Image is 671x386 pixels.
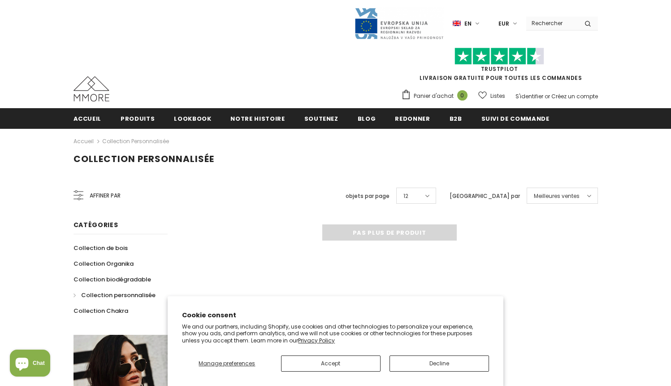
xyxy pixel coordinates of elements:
a: Redonner [395,108,430,128]
a: Lookbook [174,108,211,128]
span: Collection Organika [74,259,134,268]
button: Manage preferences [182,355,272,372]
img: i-lang-1.png [453,20,461,27]
span: Affiner par [90,191,121,201]
a: Créez un compte [551,92,598,100]
span: Collection personnalisée [74,153,214,165]
span: soutenez [304,114,338,123]
h2: Cookie consent [182,311,489,320]
span: Collection de bois [74,244,128,252]
span: 12 [403,192,408,201]
span: Suivi de commande [481,114,550,123]
span: EUR [498,19,509,28]
a: Accueil [74,136,94,147]
a: Produits [121,108,155,128]
span: Listes [490,92,505,101]
span: en [464,19,472,28]
a: Collection Organika [74,256,134,272]
a: Privacy Policy [298,337,335,344]
img: Faites confiance aux étoiles pilotes [455,48,544,65]
span: Blog [358,114,376,123]
span: Produits [121,114,155,123]
span: Collection biodégradable [74,275,151,284]
input: Search Site [526,17,578,30]
a: Suivi de commande [481,108,550,128]
a: Panier d'achat 0 [401,89,472,103]
span: Panier d'achat [414,92,454,101]
span: Redonner [395,114,430,123]
button: Accept [281,355,381,372]
span: Collection personnalisée [81,291,156,299]
button: Decline [390,355,489,372]
span: 0 [457,90,468,101]
span: Manage preferences [199,360,255,367]
span: LIVRAISON GRATUITE POUR TOUTES LES COMMANDES [401,52,598,82]
span: Lookbook [174,114,211,123]
a: TrustPilot [481,65,518,73]
p: We and our partners, including Shopify, use cookies and other technologies to personalize your ex... [182,323,489,344]
label: [GEOGRAPHIC_DATA] par [450,192,520,201]
a: S'identifier [515,92,543,100]
inbox-online-store-chat: Shopify online store chat [7,350,53,379]
img: Cas MMORE [74,76,109,101]
a: Collection biodégradable [74,272,151,287]
span: Catégories [74,220,118,229]
span: B2B [450,114,462,123]
a: Collection personnalisée [74,287,156,303]
span: Meilleures ventes [534,192,580,201]
a: Collection Chakra [74,303,128,319]
a: Collection personnalisée [102,137,169,145]
span: Accueil [74,114,102,123]
a: Notre histoire [230,108,285,128]
a: Listes [478,88,505,104]
a: Blog [358,108,376,128]
a: soutenez [304,108,338,128]
a: B2B [450,108,462,128]
span: Collection Chakra [74,307,128,315]
img: Javni Razpis [354,7,444,40]
label: objets par page [346,192,390,201]
a: Collection de bois [74,240,128,256]
a: Accueil [74,108,102,128]
span: or [545,92,550,100]
span: Notre histoire [230,114,285,123]
a: Javni Razpis [354,19,444,27]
